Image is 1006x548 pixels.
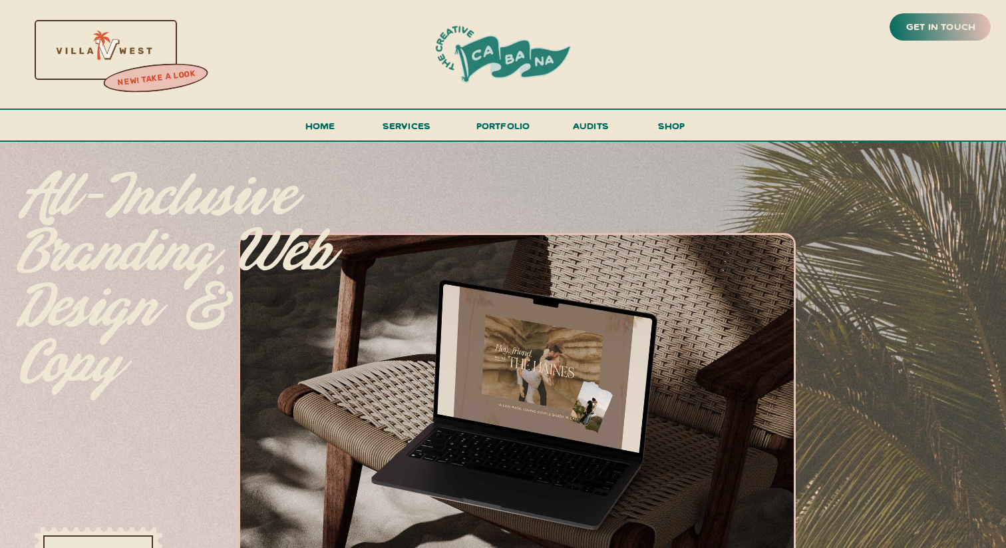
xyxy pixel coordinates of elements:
[639,117,703,140] a: shop
[383,119,431,132] span: services
[379,117,434,142] a: services
[904,18,978,37] a: get in touch
[472,117,534,142] a: portfolio
[102,65,211,92] a: new! take a look
[299,117,341,142] a: Home
[571,117,611,140] a: audits
[19,170,337,358] p: All-inclusive branding, web design & copy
